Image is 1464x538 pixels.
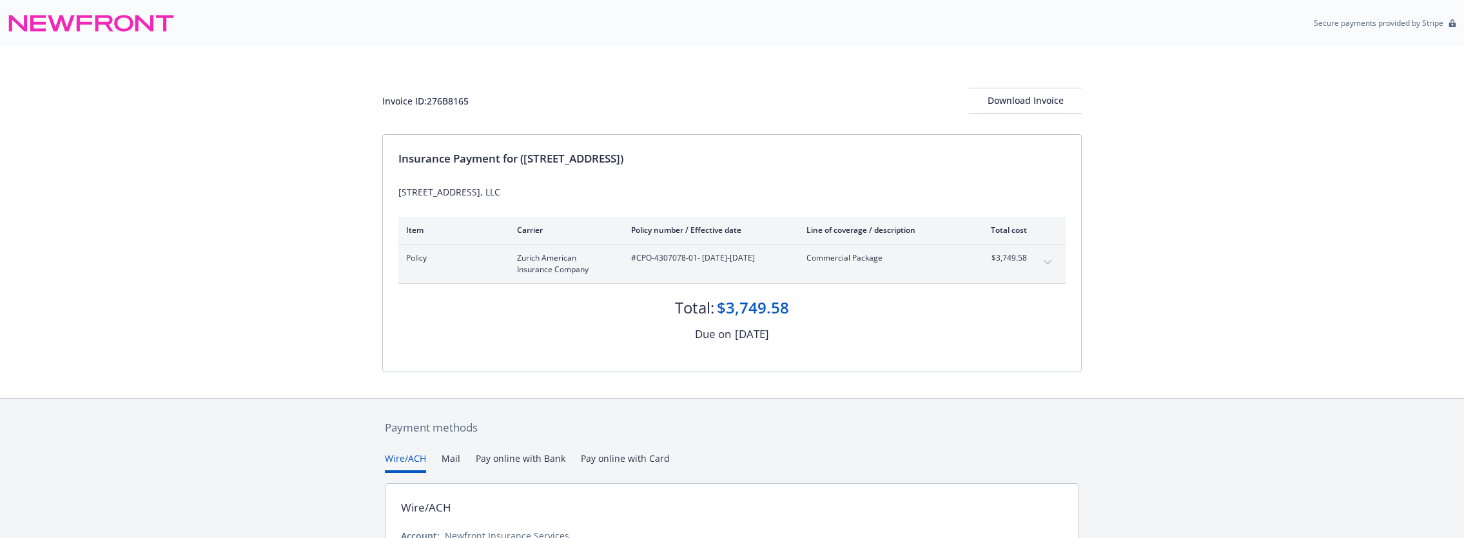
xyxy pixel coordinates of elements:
[695,326,731,343] div: Due on
[385,452,426,473] button: Wire/ACH
[1314,17,1443,28] p: Secure payments provided by Stripe
[442,452,460,473] button: Mail
[806,252,958,264] span: Commercial Package
[382,94,469,108] div: Invoice ID: 276B8165
[517,224,610,235] div: Carrier
[406,224,496,235] div: Item
[398,244,1066,283] div: PolicyZurich American Insurance Company#CPO-4307078-01- [DATE]-[DATE]Commercial Package$3,749.58e...
[806,224,958,235] div: Line of coverage / description
[969,88,1082,114] button: Download Invoice
[1037,252,1058,273] button: expand content
[631,224,786,235] div: Policy number / Effective date
[398,185,1066,199] div: [STREET_ADDRESS], LLC
[398,150,1066,167] div: Insurance Payment for ([STREET_ADDRESS])
[717,297,789,319] div: $3,749.58
[385,419,1079,436] div: Payment methods
[581,452,670,473] button: Pay online with Card
[979,252,1027,264] span: $3,749.58
[735,326,769,343] div: [DATE]
[517,252,610,275] span: Zurich American Insurance Company
[631,252,786,264] span: #CPO-4307078-01 - [DATE]-[DATE]
[401,499,451,516] div: Wire/ACH
[979,224,1027,235] div: Total cost
[476,452,565,473] button: Pay online with Bank
[406,252,496,264] span: Policy
[675,297,714,319] div: Total:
